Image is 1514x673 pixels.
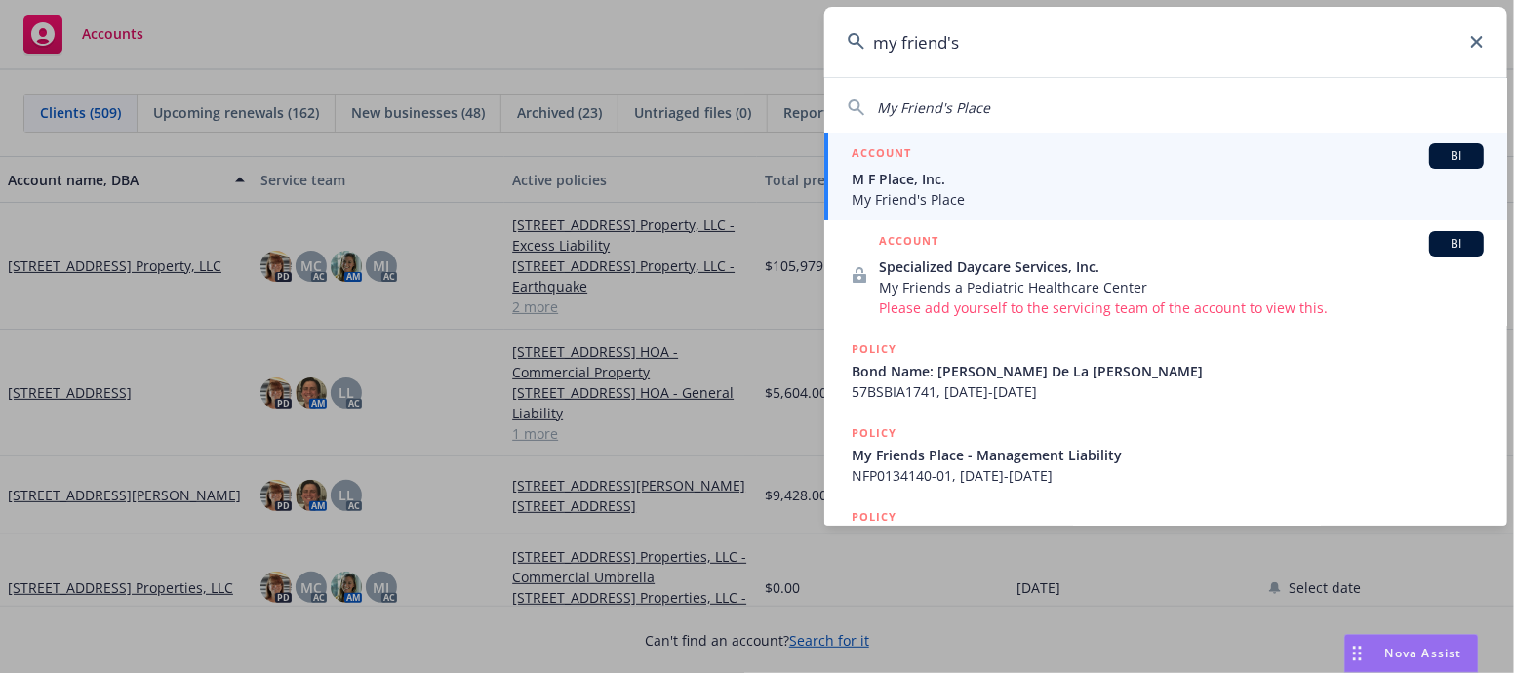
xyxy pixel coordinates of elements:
span: My Friend's Place [877,99,990,117]
a: ACCOUNTBIM F Place, Inc.My Friend's Place [824,133,1507,220]
h5: POLICY [852,423,896,443]
span: My Friends a Pediatric Healthcare Center [879,277,1484,297]
span: Nova Assist [1385,645,1462,661]
span: NFP0134140-01, [DATE]-[DATE] [852,465,1484,486]
span: Please add yourself to the servicing team of the account to view this. [879,297,1484,318]
span: My Friend's Place [852,189,1484,210]
input: Search... [824,7,1507,77]
a: POLICY [824,496,1507,580]
button: Nova Assist [1344,634,1479,673]
span: M F Place, Inc. [852,169,1484,189]
a: POLICYMy Friends Place - Management LiabilityNFP0134140-01, [DATE]-[DATE] [824,413,1507,496]
div: Drag to move [1345,635,1370,672]
h5: POLICY [852,507,896,527]
h5: ACCOUNT [879,231,938,255]
a: POLICYBond Name: [PERSON_NAME] De La [PERSON_NAME]57BSBIA1741, [DATE]-[DATE] [824,329,1507,413]
h5: POLICY [852,339,896,359]
span: My Friends Place - Management Liability [852,445,1484,465]
span: BI [1437,235,1476,253]
span: Bond Name: [PERSON_NAME] De La [PERSON_NAME] [852,361,1484,381]
span: BI [1437,147,1476,165]
span: Specialized Daycare Services, Inc. [879,257,1484,277]
span: 57BSBIA1741, [DATE]-[DATE] [852,381,1484,402]
h5: ACCOUNT [852,143,911,167]
a: ACCOUNTBISpecialized Daycare Services, Inc.My Friends a Pediatric Healthcare CenterPlease add you... [824,220,1507,329]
